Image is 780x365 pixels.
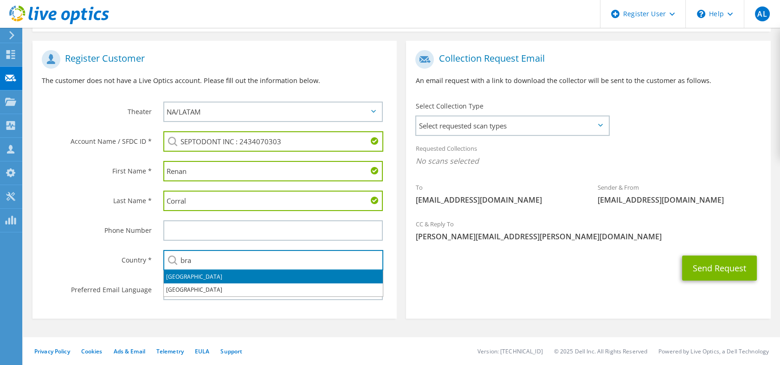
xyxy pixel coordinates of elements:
[406,139,770,173] div: Requested Collections
[415,102,483,111] label: Select Collection Type
[164,283,383,296] li: [GEOGRAPHIC_DATA]
[81,347,103,355] a: Cookies
[42,76,387,86] p: The customer does not have a Live Optics account. Please fill out the information below.
[755,6,770,21] span: AL
[588,178,771,210] div: Sender & From
[156,347,184,355] a: Telemetry
[477,347,543,355] li: Version: [TECHNICAL_ID]
[114,347,145,355] a: Ads & Email
[415,76,761,86] p: An email request with a link to download the collector will be sent to the customer as follows.
[658,347,769,355] li: Powered by Live Optics, a Dell Technology
[195,347,209,355] a: EULA
[416,116,608,135] span: Select requested scan types
[415,195,579,205] span: [EMAIL_ADDRESS][DOMAIN_NAME]
[415,50,756,69] h1: Collection Request Email
[42,220,152,235] label: Phone Number
[406,214,770,246] div: CC & Reply To
[697,10,705,18] svg: \n
[554,347,647,355] li: © 2025 Dell Inc. All Rights Reserved
[42,191,152,205] label: Last Name *
[220,347,242,355] a: Support
[406,178,588,210] div: To
[42,250,152,265] label: Country *
[598,195,761,205] span: [EMAIL_ADDRESS][DOMAIN_NAME]
[42,50,383,69] h1: Register Customer
[415,156,761,166] span: No scans selected
[42,131,152,146] label: Account Name / SFDC ID *
[42,102,152,116] label: Theater
[415,231,761,242] span: [PERSON_NAME][EMAIL_ADDRESS][PERSON_NAME][DOMAIN_NAME]
[682,256,757,281] button: Send Request
[34,347,70,355] a: Privacy Policy
[42,280,152,295] label: Preferred Email Language
[42,161,152,176] label: First Name *
[164,270,383,283] li: [GEOGRAPHIC_DATA]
